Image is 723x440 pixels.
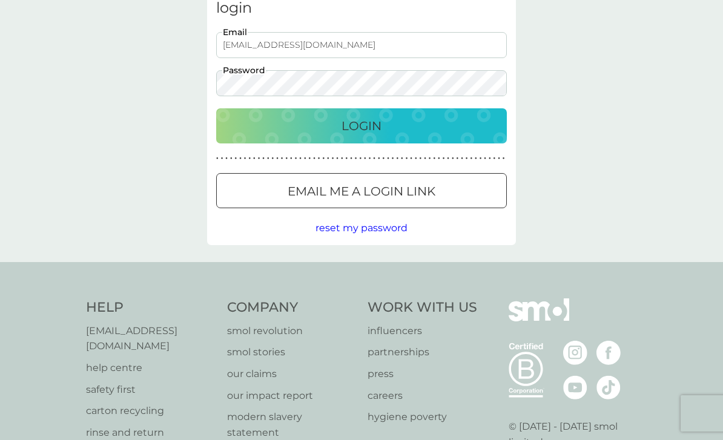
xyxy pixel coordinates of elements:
p: ● [443,156,445,162]
p: ● [484,156,486,162]
p: ● [373,156,375,162]
p: ● [387,156,389,162]
p: ● [221,156,223,162]
p: ● [281,156,283,162]
p: ● [262,156,265,162]
p: ● [401,156,403,162]
img: visit the smol Facebook page [596,341,621,365]
a: partnerships [368,344,477,360]
p: ● [267,156,269,162]
a: smol revolution [227,323,356,339]
a: smol stories [227,344,356,360]
p: Email me a login link [288,182,435,201]
a: [EMAIL_ADDRESS][DOMAIN_NAME] [86,323,215,354]
a: help centre [86,360,215,376]
p: ● [364,156,366,162]
p: Login [342,116,381,136]
p: ● [447,156,449,162]
a: hygiene poverty [368,409,477,425]
h4: Work With Us [368,298,477,317]
p: ● [322,156,325,162]
p: ● [461,156,463,162]
a: our impact report [227,388,356,404]
button: reset my password [315,220,408,236]
p: ● [230,156,233,162]
p: ● [332,156,334,162]
p: ● [304,156,306,162]
p: ● [318,156,320,162]
h4: Company [227,298,356,317]
p: ● [415,156,417,162]
a: carton recycling [86,403,215,419]
p: ● [341,156,343,162]
img: visit the smol Youtube page [563,375,587,399]
p: modern slavery statement [227,409,356,440]
p: ● [383,156,385,162]
a: our claims [227,366,356,382]
p: ● [355,156,357,162]
p: ● [359,156,361,162]
p: ● [248,156,251,162]
p: ● [276,156,279,162]
p: ● [396,156,398,162]
p: ● [498,156,500,162]
p: ● [424,156,426,162]
p: ● [327,156,329,162]
p: ● [369,156,371,162]
p: ● [470,156,472,162]
h4: Help [86,298,215,317]
p: ● [309,156,311,162]
p: ● [295,156,297,162]
p: ● [452,156,454,162]
p: ● [253,156,256,162]
p: ● [239,156,242,162]
p: ● [216,156,219,162]
p: ● [299,156,302,162]
p: ● [244,156,246,162]
p: ● [313,156,315,162]
button: Login [216,108,507,143]
p: ● [503,156,505,162]
p: ● [225,156,228,162]
p: ● [378,156,380,162]
p: ● [406,156,408,162]
p: ● [346,156,348,162]
p: ● [475,156,477,162]
p: ● [457,156,459,162]
p: ● [410,156,412,162]
a: press [368,366,477,382]
p: ● [433,156,435,162]
a: careers [368,388,477,404]
a: influencers [368,323,477,339]
p: ● [272,156,274,162]
p: ● [258,156,260,162]
button: Email me a login link [216,173,507,208]
p: ● [489,156,491,162]
p: ● [420,156,422,162]
p: ● [350,156,352,162]
img: visit the smol Instagram page [563,341,587,365]
p: ● [494,156,496,162]
p: ● [235,156,237,162]
p: ● [466,156,468,162]
p: ● [290,156,292,162]
p: ● [392,156,394,162]
a: safety first [86,382,215,398]
img: smol [509,298,569,340]
p: ● [429,156,431,162]
p: ● [285,156,288,162]
span: reset my password [315,222,408,234]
